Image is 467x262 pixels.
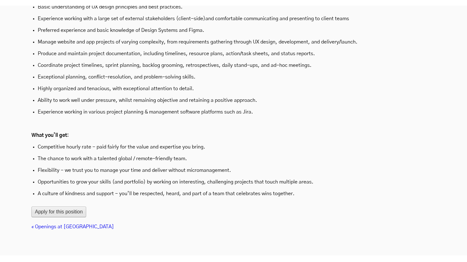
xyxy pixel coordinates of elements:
p: Preferred experience and basic knowledge of Design Systems and Figma. [38,27,429,34]
p: Highly organized and tenacious, with exceptional attention to detail. [38,85,429,92]
p: Experience working in various project planning & management software platforms such as Jira. [38,109,429,115]
p: The chance to work with a talented global / remote-friendly team. [38,155,429,162]
p: Basic understanding of UX design principles and best practices. [38,4,429,10]
button: Apply for this position [31,207,86,217]
strong: What you’ll get: [31,133,69,138]
p: Experience working with a large set of external stakeholders (client-side)and comfortable communi... [38,15,429,22]
p: Produce and maintain project documentation, including timelines, resource plans, action/task shee... [38,50,429,57]
p: Ability to work well under pressure, whilst remaining objective and retaining a positive approach. [38,97,429,104]
p: Exceptional planning, conflict-resolution, and problem-solving skills. [38,74,429,80]
p: Flexibility - we trust you to manage your time and deliver without micromanagement. [38,167,429,174]
p: Coordinate project timelines, sprint planning, backlog grooming, retrospectives, daily stand-ups,... [38,62,429,69]
a: « Openings at [GEOGRAPHIC_DATA] [31,224,114,229]
p: Manage website and app projects of varying complexity, from requirements gathering through UX des... [38,39,429,45]
p: A culture of kindness and support - you’ll be respected, heard, and part of a team that celebrate... [38,190,429,197]
p: Competitive hourly rate - paid fairly for the value and expertise you bring. [38,144,429,150]
p: Opportunities to grow your skills (and portfolio) by working on interesting, challenging projects... [38,179,429,185]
